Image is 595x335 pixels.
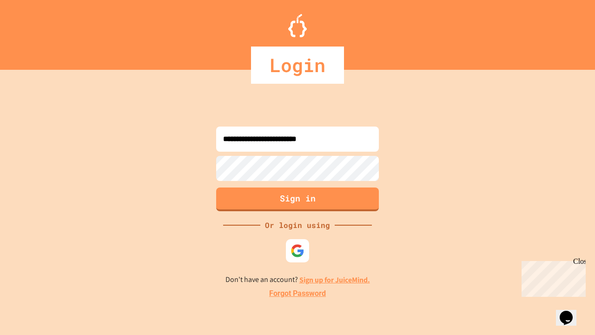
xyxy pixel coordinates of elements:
div: Or login using [260,220,335,231]
img: google-icon.svg [291,244,304,258]
a: Forgot Password [269,288,326,299]
button: Sign in [216,188,379,211]
iframe: chat widget [518,257,586,297]
div: Chat with us now!Close [4,4,64,59]
div: Login [251,47,344,84]
iframe: chat widget [556,298,586,326]
a: Sign up for JuiceMind. [299,275,370,285]
img: Logo.svg [288,14,307,37]
p: Don't have an account? [225,274,370,286]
